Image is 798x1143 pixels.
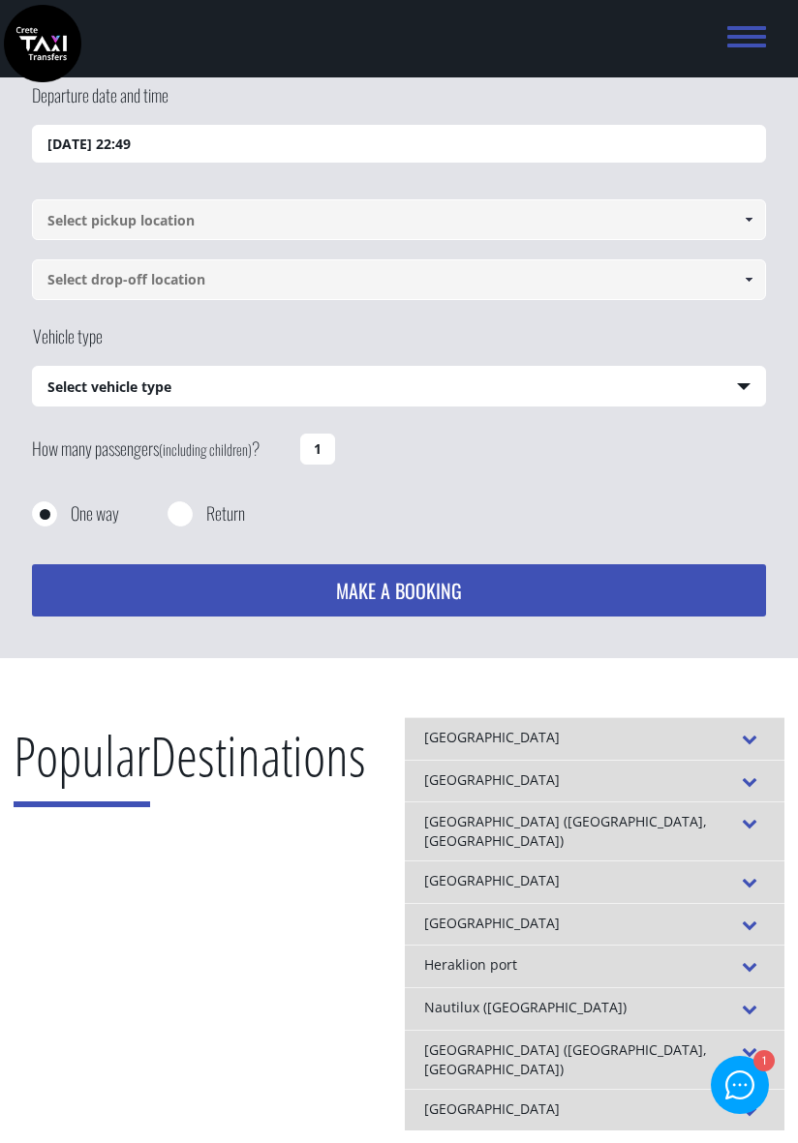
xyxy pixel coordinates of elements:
a: Crete Taxi Transfers | Safe Taxi Transfer Services from to Heraklion Airport, Chania Airport, Ret... [4,31,81,51]
label: How many passengers ? [32,426,289,472]
div: 1 [752,1052,773,1072]
div: Nautilux ([GEOGRAPHIC_DATA]) [405,987,784,1030]
label: Vehicle type [32,324,103,366]
div: [GEOGRAPHIC_DATA] [405,717,784,760]
a: Show All Items [733,259,765,300]
input: Select drop-off location [32,259,766,300]
div: [GEOGRAPHIC_DATA] [405,760,784,802]
img: Crete Taxi Transfers | Safe Taxi Transfer Services from to Heraklion Airport, Chania Airport, Ret... [4,5,81,82]
div: [GEOGRAPHIC_DATA] [405,1089,784,1131]
small: (including children) [159,438,252,460]
div: [GEOGRAPHIC_DATA] [405,903,784,946]
div: Heraklion port [405,945,784,987]
input: Select pickup location [32,199,766,240]
label: One way [71,501,119,526]
span: Popular [14,718,150,807]
a: Show All Items [733,199,765,240]
h2: Destinations [14,717,366,822]
div: [GEOGRAPHIC_DATA] ([GEOGRAPHIC_DATA], [GEOGRAPHIC_DATA]) [405,1030,784,1089]
button: MAKE A BOOKING [32,564,766,617]
label: Return [206,501,245,526]
span: Select vehicle type [33,367,765,407]
div: [GEOGRAPHIC_DATA] ([GEOGRAPHIC_DATA], [GEOGRAPHIC_DATA]) [405,801,784,860]
label: Departure date and time [32,83,169,125]
div: [GEOGRAPHIC_DATA] [405,860,784,903]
